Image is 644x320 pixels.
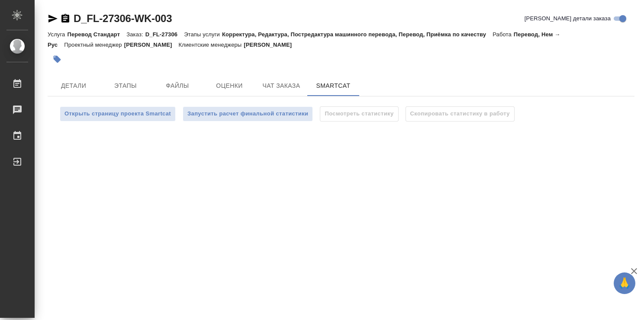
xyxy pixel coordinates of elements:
p: Услуга [48,31,67,38]
button: Запустить расчет финальной статистики [183,106,313,122]
span: Запустить расчет финальной статистики [187,109,308,119]
span: Для получения статистики необходимо запустить расчет финальной статистики [320,110,398,117]
p: Проектный менеджер [64,42,124,48]
button: Открыть страницу проекта Smartcat [60,106,176,122]
button: 🙏 [614,272,635,294]
span: SmartCat [312,80,354,91]
span: Чат заказа [261,80,302,91]
span: 🙏 [617,274,632,292]
span: Этапы [105,80,146,91]
p: [PERSON_NAME] [124,42,179,48]
span: [PERSON_NAME] детали заказа [525,14,611,23]
button: Скопировать ссылку для ЯМессенджера [48,13,58,24]
button: Скопировать ссылку [60,13,71,24]
span: Файлы [157,80,198,91]
button: Добавить тэг [48,50,67,69]
p: Перевод Стандарт [67,31,126,38]
p: Корректура, Редактура, Постредактура машинного перевода, Перевод, Приёмка по качеству [222,31,493,38]
span: Детали [53,80,94,91]
p: [PERSON_NAME] [244,42,298,48]
span: Оценки [209,80,250,91]
a: D_FL-27306-WK-003 [74,13,172,24]
p: Работа [493,31,514,38]
p: Заказ: [126,31,145,38]
span: Открыть страницу проекта Smartcat [64,109,171,119]
p: D_FL-27306 [145,31,184,38]
span: Для получения статистики необходимо запустить расчет финальной статистики [406,110,515,117]
p: Этапы услуги [184,31,222,38]
p: Клиентские менеджеры [179,42,244,48]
